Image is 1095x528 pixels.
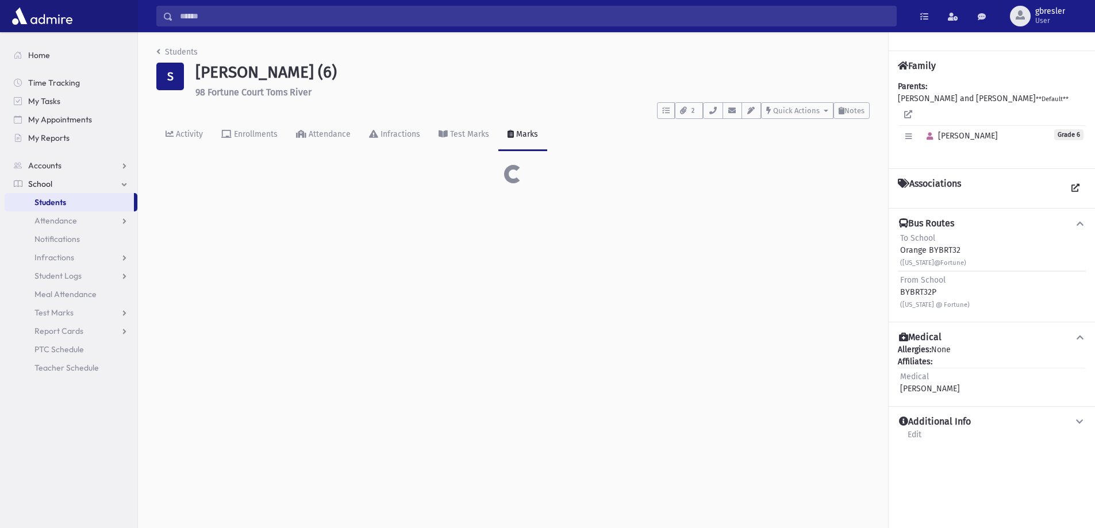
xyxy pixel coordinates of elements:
[34,234,80,244] span: Notifications
[5,267,137,285] a: Student Logs
[28,179,52,189] span: School
[899,416,971,428] h4: Additional Info
[900,259,966,267] small: ([US_STATE]@Fortune)
[844,106,865,115] span: Notes
[34,252,74,263] span: Infractions
[287,119,360,151] a: Attendance
[773,106,820,115] span: Quick Actions
[173,6,896,26] input: Search
[899,218,954,230] h4: Bus Routes
[5,193,134,211] a: Students
[9,5,75,28] img: AdmirePro
[448,129,489,139] div: Test Marks
[5,340,137,359] a: PTC Schedule
[898,332,1086,344] button: Medical
[898,60,936,71] h4: Family
[5,322,137,340] a: Report Cards
[1065,178,1086,199] a: View all Associations
[5,92,137,110] a: My Tasks
[156,47,198,57] a: Students
[898,344,1086,397] div: None
[5,230,137,248] a: Notifications
[514,129,538,139] div: Marks
[898,218,1086,230] button: Bus Routes
[378,129,420,139] div: Infractions
[28,50,50,60] span: Home
[5,46,137,64] a: Home
[212,119,287,151] a: Enrollments
[5,110,137,129] a: My Appointments
[5,248,137,267] a: Infractions
[28,160,62,171] span: Accounts
[900,233,935,243] span: To School
[195,87,870,98] h6: 98 Fortune Court Toms River
[833,102,870,119] button: Notes
[5,359,137,377] a: Teacher Schedule
[5,211,137,230] a: Attendance
[5,156,137,175] a: Accounts
[675,102,703,119] button: 2
[156,46,198,63] nav: breadcrumb
[498,119,547,151] a: Marks
[195,63,870,82] h1: [PERSON_NAME] (6)
[5,303,137,322] a: Test Marks
[1035,7,1065,16] span: gbresler
[34,289,97,299] span: Meal Attendance
[156,119,212,151] a: Activity
[898,345,931,354] b: Allergies:
[907,428,922,449] a: Edit
[232,129,278,139] div: Enrollments
[28,78,80,88] span: Time Tracking
[898,80,1086,159] div: [PERSON_NAME] and [PERSON_NAME]
[899,332,942,344] h4: Medical
[34,344,84,354] span: PTC Schedule
[761,102,833,119] button: Quick Actions
[5,285,137,303] a: Meal Attendance
[900,301,970,309] small: ([US_STATE] @ Fortune)
[360,119,429,151] a: Infractions
[34,326,83,336] span: Report Cards
[898,357,932,367] b: Affiliates:
[5,74,137,92] a: Time Tracking
[688,106,698,116] span: 2
[900,274,970,310] div: BYBRT32P
[28,133,70,143] span: My Reports
[900,371,960,395] div: [PERSON_NAME]
[900,372,929,381] span: Medical
[28,114,92,125] span: My Appointments
[34,215,77,226] span: Attendance
[921,131,998,141] span: [PERSON_NAME]
[34,271,82,281] span: Student Logs
[898,416,1086,428] button: Additional Info
[28,96,60,106] span: My Tasks
[5,175,137,193] a: School
[34,307,74,318] span: Test Marks
[898,82,927,91] b: Parents:
[174,129,203,139] div: Activity
[156,63,184,90] div: S
[429,119,498,151] a: Test Marks
[5,129,137,147] a: My Reports
[306,129,351,139] div: Attendance
[34,197,66,207] span: Students
[900,275,946,285] span: From School
[34,363,99,373] span: Teacher Schedule
[900,232,966,268] div: Orange BYBRT32
[898,178,961,199] h4: Associations
[1054,129,1084,140] span: Grade 6
[1035,16,1065,25] span: User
